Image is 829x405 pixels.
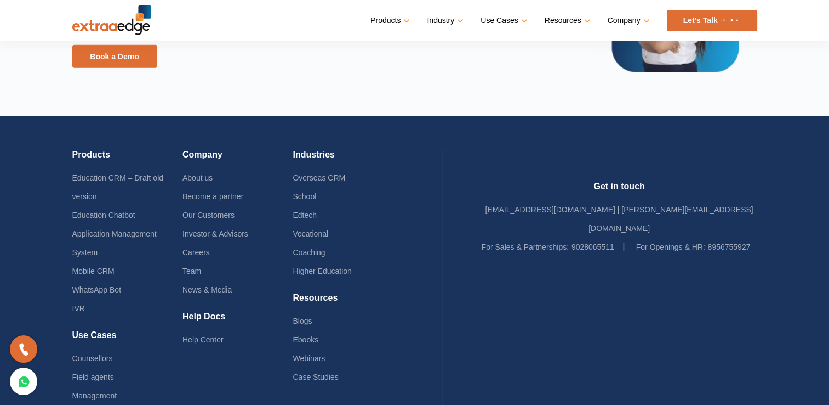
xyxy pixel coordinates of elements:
a: Ebooks [293,335,318,344]
a: Edtech [293,211,317,220]
a: WhatsApp Bot [72,285,122,294]
h4: Company [182,149,293,168]
a: [EMAIL_ADDRESS][DOMAIN_NAME] | [PERSON_NAME][EMAIL_ADDRESS][DOMAIN_NAME] [485,205,753,233]
a: Industry [427,13,461,29]
a: Overseas CRM [293,173,345,182]
a: Investor & Advisors [182,229,248,238]
label: For Openings & HR: [636,238,705,256]
a: Use Cases [481,13,525,29]
a: Let’s Talk [667,10,757,31]
a: Blogs [293,317,312,325]
a: Field agents [72,373,114,381]
a: Our Customers [182,211,235,220]
a: 8956755927 [707,243,750,251]
a: Mobile CRM [72,267,115,275]
a: Team [182,267,201,275]
a: Become a partner [182,192,243,201]
h4: Industries [293,149,403,168]
label: For Sales & Partnerships: [482,238,569,256]
a: News & Media [182,285,232,294]
a: Education CRM – Draft old version [72,173,164,201]
h4: Use Cases [72,330,182,349]
a: Book a Demo [72,45,157,68]
a: Webinars [293,354,325,363]
h4: Get in touch [482,181,757,200]
a: Education Chatbot [72,211,135,220]
a: Resources [545,13,588,29]
a: 9028065511 [571,243,614,251]
h4: Products [72,149,182,168]
a: Case Studies [293,373,338,381]
a: Vocational [293,229,328,238]
a: Counsellors [72,354,113,363]
h4: Help Docs [182,311,293,330]
a: Company [608,13,648,29]
a: About us [182,173,213,182]
a: IVR [72,304,85,313]
a: School [293,192,316,201]
a: Products [370,13,408,29]
a: Coaching [293,248,325,257]
a: Application Management System [72,229,157,257]
a: Higher Education [293,267,351,275]
a: Careers [182,248,210,257]
a: Help Center [182,335,224,344]
a: Management [72,391,117,400]
h4: Resources [293,292,403,312]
